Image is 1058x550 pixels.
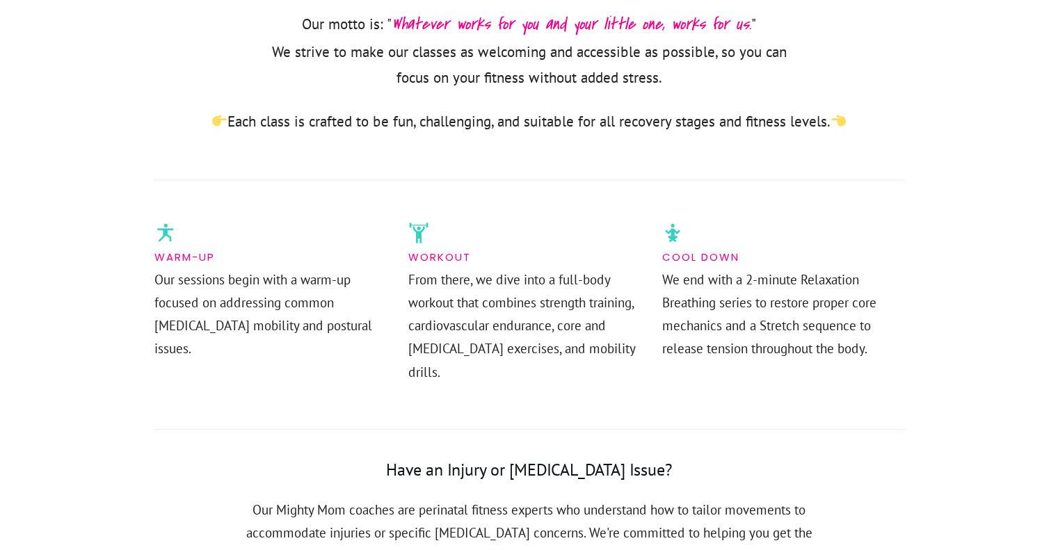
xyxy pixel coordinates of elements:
[408,268,650,401] p: From there, we dive into a full-body workout that combines strength training, cardiovascular endu...
[408,248,650,266] p: Workout
[268,40,790,108] p: We strive to make our classes as welcoming and accessible as possible, so you can focus on your f...
[154,109,904,152] p: Each class is crafted to be fun, challenging, and suitable for all recovery stages and fitness le...
[392,12,751,36] span: Whatever works for you and your little one, works for us.
[154,268,396,378] p: Our sessions begin with a warm-up focused on addressing common [MEDICAL_DATA] mobility and postur...
[268,9,790,40] p: Our motto is: " "
[154,248,396,266] p: Warm-Up
[234,458,825,499] h4: Have an Injury or [MEDICAL_DATA] Issue?
[662,268,904,378] p: We end with a 2-minute Relaxation Breathing series to restore proper core mechanics and a Stretch...
[831,113,846,128] img: ????
[662,248,904,266] p: Cool down
[212,113,227,128] img: ????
